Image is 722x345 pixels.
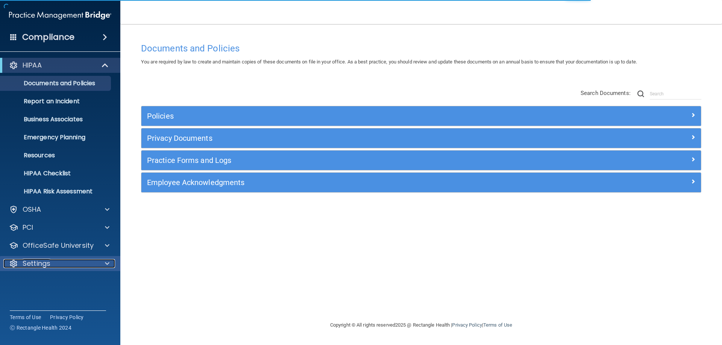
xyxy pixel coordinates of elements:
[9,8,111,23] img: PMB logo
[5,80,108,87] p: Documents and Policies
[650,88,701,99] input: Search
[23,61,42,70] p: HIPAA
[147,110,695,122] a: Policies
[9,259,109,268] a: Settings
[5,170,108,177] p: HIPAA Checklist
[9,223,109,232] a: PCI
[5,152,108,159] p: Resources
[581,90,631,96] span: Search Documents:
[10,324,71,331] span: Ⓒ Rectangle Health 2024
[23,241,94,250] p: OfficeSafe University
[483,322,512,328] a: Terms of Use
[141,44,701,53] h4: Documents and Policies
[5,134,108,141] p: Emergency Planning
[9,205,109,214] a: OSHA
[5,116,108,123] p: Business Associates
[23,259,50,268] p: Settings
[284,313,558,337] div: Copyright © All rights reserved 2025 @ Rectangle Health | |
[9,241,109,250] a: OfficeSafe University
[147,176,695,188] a: Employee Acknowledgments
[147,134,555,142] h5: Privacy Documents
[147,178,555,187] h5: Employee Acknowledgments
[10,313,41,321] a: Terms of Use
[147,112,555,120] h5: Policies
[50,313,84,321] a: Privacy Policy
[5,98,108,105] p: Report an Incident
[147,132,695,144] a: Privacy Documents
[23,205,41,214] p: OSHA
[637,90,644,97] img: ic-search.3b580494.png
[9,61,109,70] a: HIPAA
[5,188,108,195] p: HIPAA Risk Assessment
[147,156,555,164] h5: Practice Forms and Logs
[147,154,695,166] a: Practice Forms and Logs
[141,59,637,65] span: You are required by law to create and maintain copies of these documents on file in your office. ...
[22,32,74,42] h4: Compliance
[23,223,33,232] p: PCI
[452,322,482,328] a: Privacy Policy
